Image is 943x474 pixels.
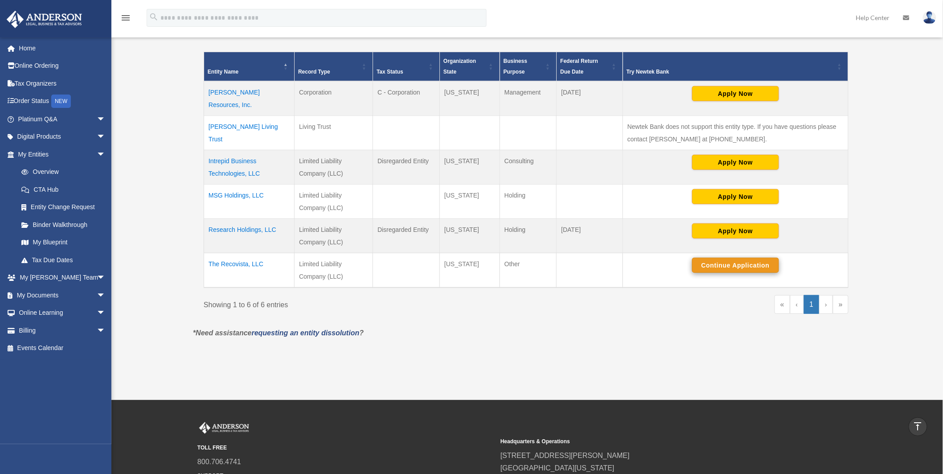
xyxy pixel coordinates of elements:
[557,218,623,253] td: [DATE]
[6,128,119,146] a: Digital Productsarrow_drop_down
[149,12,159,22] i: search
[804,295,820,314] a: 1
[12,163,110,181] a: Overview
[12,181,115,198] a: CTA Hub
[197,443,494,453] small: TOLL FREE
[295,115,373,150] td: Living Trust
[97,269,115,287] span: arrow_drop_down
[120,16,131,23] a: menu
[6,92,119,111] a: Order StatusNEW
[204,150,295,184] td: Intrepid Business Technologies, LLC
[775,295,790,314] a: First
[692,223,779,239] button: Apply Now
[295,184,373,218] td: Limited Liability Company (LLC)
[440,52,500,81] th: Organization State: Activate to sort
[6,321,119,339] a: Billingarrow_drop_down
[97,145,115,164] span: arrow_drop_down
[204,52,295,81] th: Entity Name: Activate to invert sorting
[204,253,295,288] td: The Recovista, LLC
[440,150,500,184] td: [US_STATE]
[373,218,440,253] td: Disregarded Entity
[6,269,119,287] a: My [PERSON_NAME] Teamarrow_drop_down
[6,74,119,92] a: Tax Organizers
[295,150,373,184] td: Limited Liability Company (LLC)
[819,295,833,314] a: Next
[6,339,119,357] a: Events Calendar
[500,218,557,253] td: Holding
[373,81,440,116] td: C - Corporation
[252,329,360,337] a: requesting an entity dissolution
[204,115,295,150] td: [PERSON_NAME] Living Trust
[6,110,119,128] a: Platinum Q&Aarrow_drop_down
[295,52,373,81] th: Record Type: Activate to sort
[197,458,241,466] a: 800.706.4741
[500,184,557,218] td: Holding
[193,329,364,337] em: *Need assistance ?
[440,184,500,218] td: [US_STATE]
[298,69,330,75] span: Record Type
[204,218,295,253] td: Research Holdings, LLC
[627,66,835,77] div: Try Newtek Bank
[12,251,115,269] a: Tax Due Dates
[504,58,527,75] span: Business Purpose
[12,234,115,251] a: My Blueprint
[204,295,520,311] div: Showing 1 to 6 of 6 entries
[97,128,115,146] span: arrow_drop_down
[909,417,927,436] a: vertical_align_top
[557,81,623,116] td: [DATE]
[790,295,804,314] a: Previous
[560,58,598,75] span: Federal Return Due Date
[500,464,615,472] a: [GEOGRAPHIC_DATA][US_STATE]
[833,295,849,314] a: Last
[6,304,119,322] a: Online Learningarrow_drop_down
[500,452,630,459] a: [STREET_ADDRESS][PERSON_NAME]
[12,216,115,234] a: Binder Walkthrough
[208,69,238,75] span: Entity Name
[6,286,119,304] a: My Documentsarrow_drop_down
[500,150,557,184] td: Consulting
[97,286,115,305] span: arrow_drop_down
[623,52,848,81] th: Try Newtek Bank : Activate to sort
[692,86,779,101] button: Apply Now
[204,184,295,218] td: MSG Holdings, LLC
[295,81,373,116] td: Corporation
[51,95,71,108] div: NEW
[295,253,373,288] td: Limited Liability Company (LLC)
[120,12,131,23] i: menu
[923,11,936,24] img: User Pic
[97,110,115,128] span: arrow_drop_down
[692,189,779,204] button: Apply Now
[623,115,848,150] td: Newtek Bank does not support this entity type. If you have questions please contact [PERSON_NAME]...
[440,253,500,288] td: [US_STATE]
[500,253,557,288] td: Other
[197,422,251,434] img: Anderson Advisors Platinum Portal
[12,198,115,216] a: Entity Change Request
[443,58,476,75] span: Organization State
[440,218,500,253] td: [US_STATE]
[377,69,403,75] span: Tax Status
[373,150,440,184] td: Disregarded Entity
[97,304,115,322] span: arrow_drop_down
[500,81,557,116] td: Management
[4,11,85,28] img: Anderson Advisors Platinum Portal
[500,52,557,81] th: Business Purpose: Activate to sort
[500,437,797,446] small: Headquarters & Operations
[97,321,115,340] span: arrow_drop_down
[6,39,119,57] a: Home
[6,57,119,75] a: Online Ordering
[204,81,295,116] td: [PERSON_NAME] Resources, Inc.
[440,81,500,116] td: [US_STATE]
[557,52,623,81] th: Federal Return Due Date: Activate to sort
[692,155,779,170] button: Apply Now
[692,258,779,273] button: Continue Application
[373,52,440,81] th: Tax Status: Activate to sort
[295,218,373,253] td: Limited Liability Company (LLC)
[6,145,115,163] a: My Entitiesarrow_drop_down
[913,421,923,432] i: vertical_align_top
